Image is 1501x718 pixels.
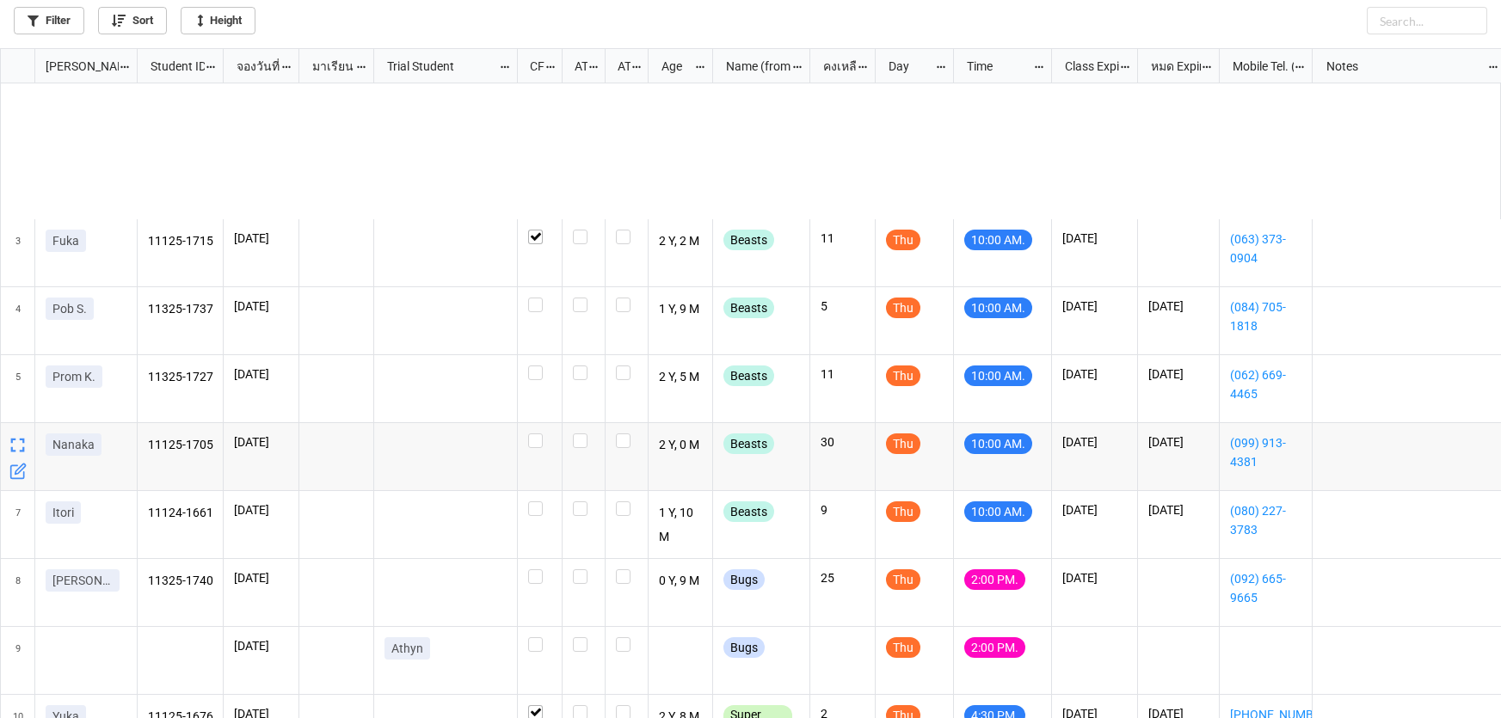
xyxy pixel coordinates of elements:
[234,433,288,451] p: [DATE]
[234,569,288,586] p: [DATE]
[659,501,703,548] p: 1 Y, 10 M
[1055,57,1119,76] div: Class Expiration
[1316,57,1488,76] div: Notes
[886,569,920,590] div: Thu
[1230,298,1301,335] a: (084) 705-1818
[148,365,213,390] p: 11325-1727
[148,433,213,457] p: 11125-1705
[886,433,920,454] div: Thu
[651,57,695,76] div: Age
[226,57,281,76] div: จองวันที่
[148,298,213,322] p: 11325-1737
[659,433,703,457] p: 2 Y, 0 M
[1062,501,1127,519] p: [DATE]
[1062,433,1127,451] p: [DATE]
[1230,569,1301,607] a: (092) 665-9665
[234,365,288,383] p: [DATE]
[723,365,774,386] div: Beasts
[15,491,21,558] span: 7
[15,287,21,354] span: 4
[821,230,864,247] p: 11
[1062,230,1127,247] p: [DATE]
[1230,501,1301,539] a: (080) 227-3783
[886,298,920,318] div: Thu
[15,219,21,286] span: 3
[14,7,84,34] a: Filter
[1148,501,1209,519] p: [DATE]
[964,365,1032,386] div: 10:00 AM.
[1230,365,1301,403] a: (062) 669-4465
[148,501,213,525] p: 11124-1661
[821,569,864,586] p: 25
[964,230,1032,250] div: 10:00 AM.
[234,501,288,519] p: [DATE]
[1222,57,1294,76] div: Mobile Tel. (from Nick Name)
[1,49,138,83] div: grid
[964,569,1025,590] div: 2:00 PM.
[821,365,864,383] p: 11
[52,300,87,317] p: Pob S.
[964,298,1032,318] div: 10:00 AM.
[886,501,920,522] div: Thu
[716,57,791,76] div: Name (from Class)
[723,230,774,250] div: Beasts
[659,569,703,593] p: 0 Y, 9 M
[181,7,255,34] a: Height
[52,368,95,385] p: Prom K.
[1148,298,1209,315] p: [DATE]
[723,501,774,522] div: Beasts
[52,504,74,521] p: Itori
[1367,7,1487,34] input: Search...
[234,230,288,247] p: [DATE]
[1148,365,1209,383] p: [DATE]
[821,501,864,519] p: 9
[964,501,1032,522] div: 10:00 AM.
[878,57,935,76] div: Day
[15,559,21,626] span: 8
[140,57,205,76] div: Student ID (from [PERSON_NAME] Name)
[886,637,920,658] div: Thu
[964,433,1032,454] div: 10:00 AM.
[886,365,920,386] div: Thu
[302,57,356,76] div: มาเรียน
[35,57,119,76] div: [PERSON_NAME] Name
[813,57,858,76] div: คงเหลือ (from Nick Name)
[659,298,703,322] p: 1 Y, 9 M
[1230,230,1301,267] a: (063) 373-0904
[234,298,288,315] p: [DATE]
[723,433,774,454] div: Beasts
[821,433,864,451] p: 30
[957,57,1033,76] div: Time
[148,569,213,593] p: 11325-1740
[98,7,167,34] a: Sort
[52,232,79,249] p: Fuka
[234,637,288,654] p: [DATE]
[821,298,864,315] p: 5
[52,436,95,453] p: Nanaka
[52,572,113,589] p: [PERSON_NAME]
[564,57,588,76] div: ATT
[1148,433,1209,451] p: [DATE]
[1230,433,1301,471] a: (099) 913-4381
[15,627,21,694] span: 9
[520,57,544,76] div: CF
[886,230,920,250] div: Thu
[659,365,703,390] p: 2 Y, 5 M
[1062,365,1127,383] p: [DATE]
[15,355,21,422] span: 5
[1141,57,1201,76] div: หมด Expired date (from [PERSON_NAME] Name)
[723,298,774,318] div: Beasts
[607,57,631,76] div: ATK
[723,637,765,658] div: Bugs
[964,637,1025,658] div: 2:00 PM.
[723,569,765,590] div: Bugs
[659,230,703,254] p: 2 Y, 2 M
[1062,569,1127,586] p: [DATE]
[377,57,498,76] div: Trial Student
[148,230,213,254] p: 11125-1715
[391,640,423,657] p: Athyn
[1062,298,1127,315] p: [DATE]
